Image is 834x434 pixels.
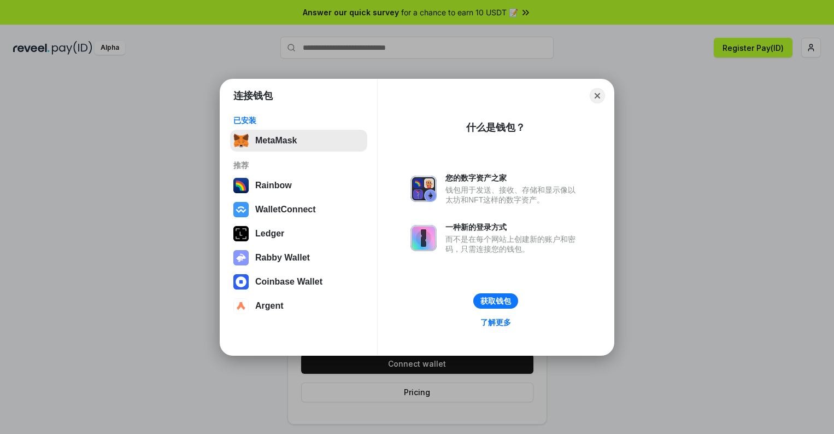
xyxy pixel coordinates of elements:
img: svg+xml,%3Csvg%20width%3D%2228%22%20height%3D%2228%22%20viewBox%3D%220%200%2028%2028%22%20fill%3D... [233,298,249,314]
div: Rabby Wallet [255,253,310,263]
img: svg+xml,%3Csvg%20fill%3D%22none%22%20height%3D%2233%22%20viewBox%3D%220%200%2035%2033%22%20width%... [233,133,249,148]
button: Close [590,88,605,103]
div: 钱包用于发送、接收、存储和显示像以太坊和NFT这样的数字资产。 [445,185,581,205]
img: svg+xml,%3Csvg%20xmlns%3D%22http%3A%2F%2Fwww.w3.org%2F2000%2Fsvg%22%20fill%3D%22none%22%20viewBox... [233,250,249,265]
div: Ledger [255,229,284,239]
button: WalletConnect [230,199,367,221]
div: MetaMask [255,136,297,146]
div: 了解更多 [480,317,511,327]
div: 已安装 [233,115,364,125]
button: 获取钱包 [473,293,518,309]
div: Argent [255,301,284,311]
img: svg+xml,%3Csvg%20xmlns%3D%22http%3A%2F%2Fwww.w3.org%2F2000%2Fsvg%22%20fill%3D%22none%22%20viewBox... [410,225,437,251]
img: svg+xml,%3Csvg%20width%3D%2228%22%20height%3D%2228%22%20viewBox%3D%220%200%2028%2028%22%20fill%3D... [233,202,249,217]
h1: 连接钱包 [233,89,273,102]
div: Rainbow [255,181,292,190]
div: 而不是在每个网站上创建新的账户和密码，只需连接您的钱包。 [445,234,581,254]
div: 一种新的登录方式 [445,222,581,232]
img: svg+xml,%3Csvg%20width%3D%22120%22%20height%3D%22120%22%20viewBox%3D%220%200%20120%20120%22%20fil... [233,178,249,193]
button: Coinbase Wallet [230,271,367,293]
button: Rabby Wallet [230,247,367,269]
button: Ledger [230,223,367,245]
img: svg+xml,%3Csvg%20width%3D%2228%22%20height%3D%2228%22%20viewBox%3D%220%200%2028%2028%22%20fill%3D... [233,274,249,290]
button: MetaMask [230,130,367,152]
div: Coinbase Wallet [255,277,322,287]
img: svg+xml,%3Csvg%20xmlns%3D%22http%3A%2F%2Fwww.w3.org%2F2000%2Fsvg%22%20width%3D%2228%22%20height%3... [233,226,249,241]
a: 了解更多 [474,315,518,329]
button: Argent [230,295,367,317]
div: 什么是钱包？ [466,121,525,134]
div: 您的数字资产之家 [445,173,581,183]
button: Rainbow [230,175,367,196]
img: svg+xml,%3Csvg%20xmlns%3D%22http%3A%2F%2Fwww.w3.org%2F2000%2Fsvg%22%20fill%3D%22none%22%20viewBox... [410,176,437,202]
div: 获取钱包 [480,296,511,306]
div: 推荐 [233,160,364,170]
div: WalletConnect [255,205,316,215]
